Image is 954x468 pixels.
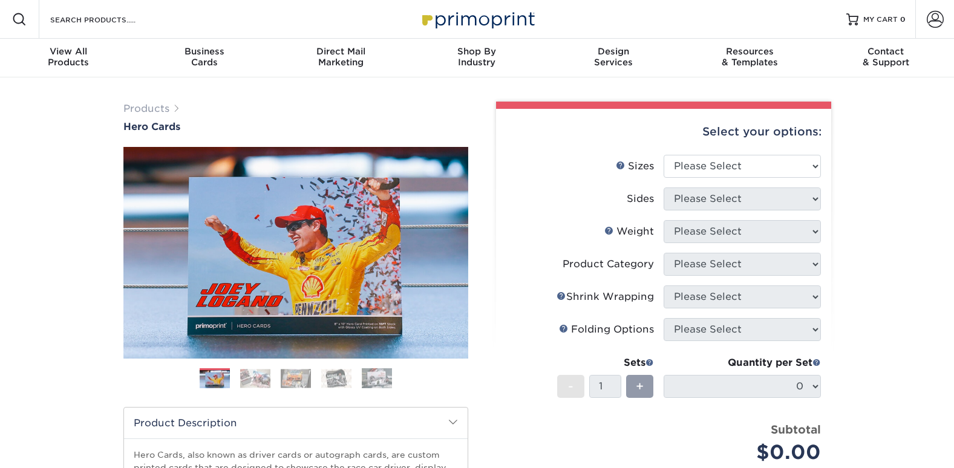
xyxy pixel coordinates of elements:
[604,224,654,239] div: Weight
[273,39,409,77] a: Direct MailMarketing
[321,369,351,388] img: Hero Cards 04
[136,39,272,77] a: BusinessCards
[273,46,409,57] span: Direct Mail
[664,356,821,370] div: Quantity per Set
[545,46,681,68] div: Services
[123,145,468,361] img: Hero Cards 01
[616,159,654,174] div: Sizes
[49,12,167,27] input: SEARCH PRODUCTS.....
[545,46,681,57] span: Design
[818,46,954,68] div: & Support
[627,192,654,206] div: Sides
[281,369,311,388] img: Hero Cards 03
[409,39,545,77] a: Shop ByIndustry
[681,46,817,57] span: Resources
[124,408,468,438] h2: Product Description
[557,290,654,304] div: Shrink Wrapping
[362,368,392,389] img: Hero Cards 05
[559,322,654,337] div: Folding Options
[636,377,644,395] span: +
[409,46,545,57] span: Shop By
[136,46,272,68] div: Cards
[506,109,822,155] div: Select your options:
[273,46,409,68] div: Marketing
[123,103,169,114] a: Products
[681,39,817,77] a: Resources& Templates
[863,15,898,25] span: MY CART
[136,46,272,57] span: Business
[681,46,817,68] div: & Templates
[417,6,538,32] img: Primoprint
[409,46,545,68] div: Industry
[563,257,654,271] div: Product Category
[818,39,954,77] a: Contact& Support
[123,121,468,132] a: Hero Cards
[673,438,821,467] div: $0.00
[240,369,270,388] img: Hero Cards 02
[200,370,230,389] img: Hero Cards 01
[771,423,821,436] strong: Subtotal
[568,377,573,395] span: -
[818,46,954,57] span: Contact
[545,39,681,77] a: DesignServices
[557,356,654,370] div: Sets
[900,15,906,24] span: 0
